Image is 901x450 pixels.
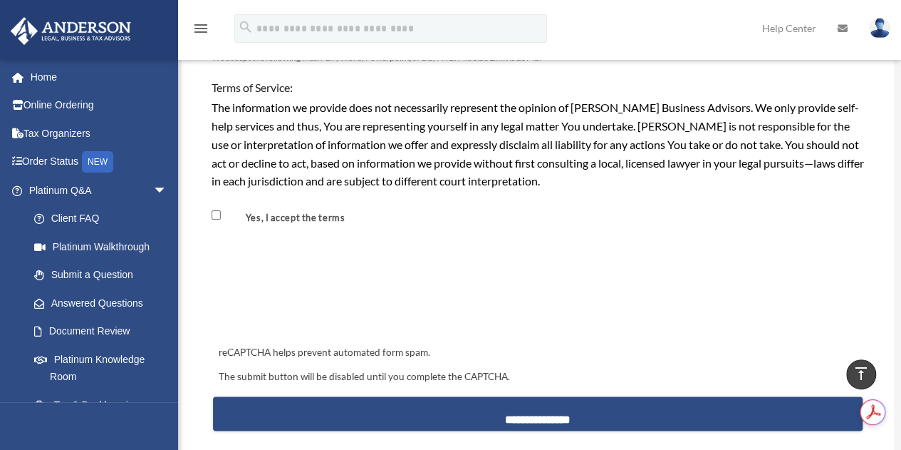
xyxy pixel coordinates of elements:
a: Order StatusNEW [10,148,189,177]
a: menu [192,25,209,37]
img: User Pic [869,18,890,39]
a: Platinum Walkthrough [20,232,189,261]
i: search [238,19,254,35]
img: Anderson Advisors Platinum Portal [6,17,135,45]
div: NEW [82,151,113,173]
a: Platinum Q&Aarrow_drop_down [10,176,189,205]
a: Platinum Knowledge Room [20,345,189,391]
span: arrow_drop_down [153,176,182,205]
div: reCAPTCHA helps prevent automated form spam. [213,344,863,361]
h4: Terms of Service: [212,80,864,96]
a: Document Review [20,317,182,346]
i: vertical_align_top [853,365,870,382]
a: Answered Questions [20,289,189,317]
a: Tax Organizers [10,119,189,148]
a: Client FAQ [20,205,189,233]
div: The submit button will be disabled until you complete the CAPTCHA. [213,368,863,385]
span: We accept the following files: PDF, Word, Powerpoint, JPEG, PNG. File Size Limit is 25MB. [212,52,542,63]
a: Home [10,63,189,91]
a: Tax & Bookkeeping Packages [20,391,189,436]
a: vertical_align_top [846,359,876,389]
a: Submit a Question [20,261,189,290]
label: Yes, I accept the terms [224,210,350,224]
div: The information we provide does not necessarily represent the opinion of [PERSON_NAME] Business A... [212,98,864,190]
i: menu [192,20,209,37]
iframe: reCAPTCHA [214,260,431,315]
a: Online Ordering [10,91,189,120]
